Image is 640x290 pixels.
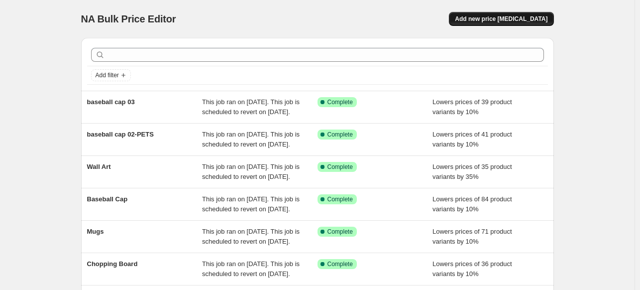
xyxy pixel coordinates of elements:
button: Add new price [MEDICAL_DATA] [449,12,553,26]
span: This job ran on [DATE]. This job is scheduled to revert on [DATE]. [202,131,300,148]
span: Lowers prices of 41 product variants by 10% [432,131,512,148]
span: This job ran on [DATE]. This job is scheduled to revert on [DATE]. [202,163,300,180]
span: baseball cap 03 [87,98,135,106]
span: Lowers prices of 84 product variants by 10% [432,195,512,213]
span: baseball cap 02-PETS [87,131,154,138]
span: Chopping Board [87,260,138,268]
span: This job ran on [DATE]. This job is scheduled to revert on [DATE]. [202,98,300,116]
span: Baseball Cap [87,195,128,203]
span: This job ran on [DATE]. This job is scheduled to revert on [DATE]. [202,228,300,245]
span: Mugs [87,228,104,235]
span: Complete [327,163,353,171]
span: NA Bulk Price Editor [81,13,176,24]
span: This job ran on [DATE]. This job is scheduled to revert on [DATE]. [202,195,300,213]
span: Complete [327,260,353,268]
span: Lowers prices of 71 product variants by 10% [432,228,512,245]
span: Lowers prices of 35 product variants by 35% [432,163,512,180]
span: Complete [327,98,353,106]
span: Wall Art [87,163,111,170]
span: Lowers prices of 36 product variants by 10% [432,260,512,278]
span: Lowers prices of 39 product variants by 10% [432,98,512,116]
span: Add new price [MEDICAL_DATA] [455,15,547,23]
span: This job ran on [DATE]. This job is scheduled to revert on [DATE]. [202,260,300,278]
span: Add filter [96,71,119,79]
button: Add filter [91,69,131,81]
span: Complete [327,195,353,203]
span: Complete [327,131,353,139]
span: Complete [327,228,353,236]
